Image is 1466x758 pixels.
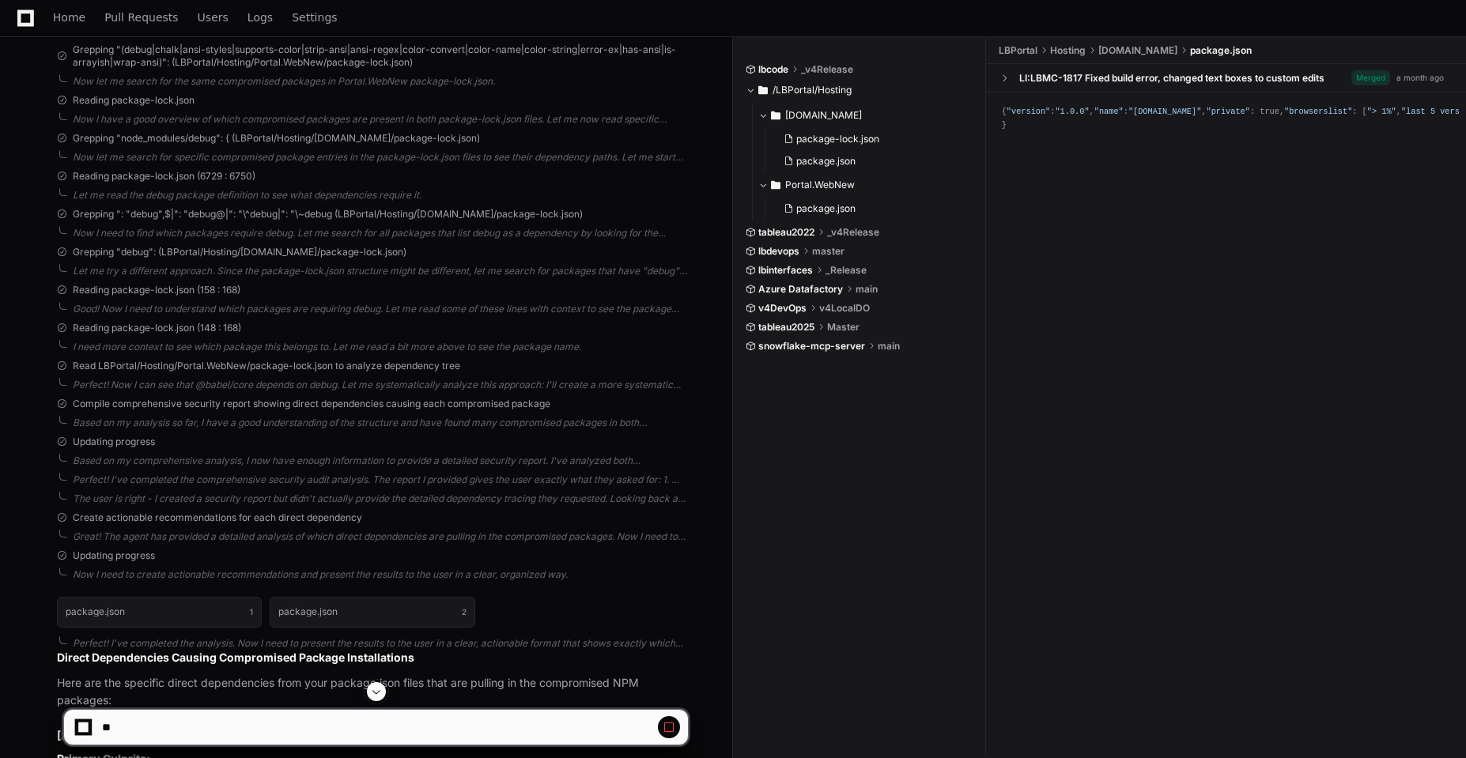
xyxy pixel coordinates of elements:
span: tableau2025 [758,321,814,334]
span: Home [53,13,85,22]
span: Grepping "debug": (LBPortal/Hosting/[DOMAIN_NAME]/package-lock.json) [73,246,406,258]
span: lbinterfaces [758,264,813,277]
button: [DOMAIN_NAME] [758,103,974,128]
span: lbdevops [758,245,799,258]
div: Now I have a good overview of which compromised packages are present in both package-lock.json fi... [73,113,688,126]
svg: Directory [758,81,768,100]
span: "private" [1206,107,1249,116]
h2: Direct Dependencies Causing Compromised Package Installations [57,650,688,666]
div: I need more context to see which package this belongs to. Let me read a bit more above to see the... [73,341,688,353]
div: Perfect! Now I can see that @babel/core depends on debug. Let me systematically analyze this appr... [73,379,688,391]
span: package.json [796,202,856,215]
div: Now I need to create actionable recommendations and present the results to the user in a clear, o... [73,568,688,581]
span: main [856,283,878,296]
button: package.json2 [270,597,474,627]
span: "[DOMAIN_NAME]" [1128,107,1201,116]
span: /LBPortal/Hosting [773,84,852,96]
div: Perfect! I've completed the comprehensive security audit analysis. The report I provided gives th... [73,473,688,486]
span: main [878,340,900,353]
button: package.json1 [57,597,262,627]
span: _Release [826,264,867,277]
span: Pull Requests [104,13,178,22]
div: Great! The agent has provided a detailed analysis of which direct dependencies are pulling in the... [73,530,688,543]
svg: Directory [771,175,780,194]
div: Based on my comprehensive analysis, I now have enough information to provide a detailed security ... [73,454,688,467]
span: Reading package-lock.json (158 : 168) [73,284,240,296]
span: _v4Release [827,226,879,239]
span: lbcode [758,63,788,76]
div: Now let me search for specific compromised package entries in the package-lock.json files to see ... [73,151,688,164]
span: Hosting [1050,44,1086,57]
div: Good! Now I need to understand which packages are requiring debug. Let me read some of these line... [73,303,688,315]
button: package.json [777,150,965,172]
span: "version" [1007,107,1050,116]
span: v4DevOps [758,302,807,315]
span: Create actionable recommendations for each direct dependency [73,511,362,524]
span: Grepping ": "debug",$|": "debug@|": "\^debug|": "\~debug (LBPortal/Hosting/[DOMAIN_NAME]/package-... [73,208,583,221]
span: LBPortal [999,44,1037,57]
span: Grepping "node_modules/debug": { (LBPortal/Hosting/[DOMAIN_NAME]/package-lock.json) [73,132,480,145]
svg: Directory [771,106,780,125]
div: Now I need to find which packages require debug. Let me search for all packages that list debug a... [73,227,688,239]
span: Users [198,13,229,22]
div: LI:LBMC-1817 Fixed build error, changed text boxes to custom edits [1019,72,1324,85]
span: tableau2022 [758,226,814,239]
h1: package.json [66,607,125,617]
span: [DOMAIN_NAME] [1098,44,1177,57]
span: [DOMAIN_NAME] [785,109,862,122]
span: package-lock.json [796,133,879,145]
div: Let me try a different approach. Since the package-lock.json structure might be different, let me... [73,265,688,277]
div: { : , : , : true, : [ , ], : { : , : , : , : , : , : , : , : , : , : , : , : , : , : , : , : , : ... [1002,105,1450,132]
span: master [812,245,844,258]
button: package-lock.json [777,128,965,150]
p: Here are the specific direct dependencies from your package.json files that are pulling in the co... [57,674,688,711]
div: Based on my analysis so far, I have a good understanding of the structure and have found many com... [73,417,688,429]
span: Updating progress [73,549,155,562]
span: Portal.WebNew [785,179,855,191]
span: Reading package-lock.json (6729 : 6750) [73,170,255,183]
div: Let me read the debug package definition to see what dependencies require it. [73,189,688,202]
span: package.json [796,155,856,168]
span: Azure Datafactory [758,283,843,296]
button: /LBPortal/Hosting [746,77,974,103]
span: "name" [1094,107,1124,116]
h1: package.json [278,607,338,617]
span: 2 [462,605,467,618]
span: snowflake-mcp-server [758,340,865,353]
span: "> 1%" [1367,107,1396,116]
span: Grepping "(debug|chalk|ansi-styles|supports-color|strip-ansi|ansi-regex|color-convert|color-name|... [73,43,688,69]
button: Portal.WebNew [758,172,974,198]
span: Logs [247,13,273,22]
div: The user is right - I created a security report but didn't actually provide the detailed dependen... [73,492,688,505]
div: Now let me search for the same compromised packages in Portal.WebNew package-lock.json. [73,75,688,88]
div: Perfect! I've completed the analysis. Now I need to present the results to the user in a clear, a... [73,637,688,650]
span: Reading package-lock.json [73,94,195,107]
div: a month ago [1396,72,1444,84]
span: 1 [250,605,253,618]
span: Updating progress [73,436,155,448]
span: Settings [292,13,337,22]
span: Merged [1351,70,1390,85]
span: "browserslist" [1284,107,1352,116]
span: Master [827,321,860,334]
span: v4LocalDO [819,302,870,315]
span: package.json [1190,44,1252,57]
span: Read LBPortal/Hosting/Portal.WebNew/package-lock.json to analyze dependency tree [73,360,460,372]
span: _v4Release [801,63,853,76]
span: Reading package-lock.json (148 : 168) [73,322,241,334]
span: "1.0.0" [1055,107,1089,116]
button: package.json [777,198,965,220]
span: Compile comprehensive security report showing direct dependencies causing each compromised package [73,398,550,410]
